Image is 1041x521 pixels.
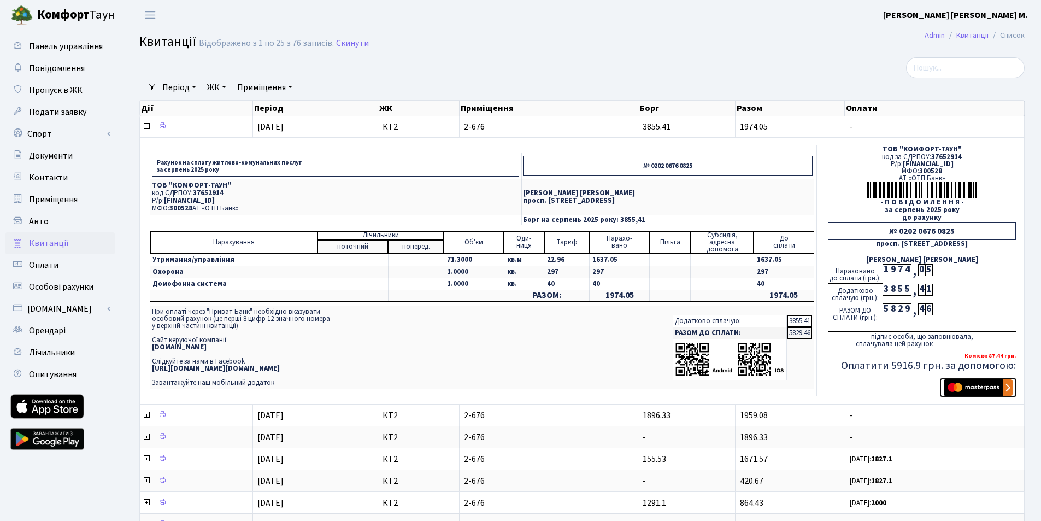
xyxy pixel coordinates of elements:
div: МФО: [828,168,1016,175]
span: 300528 [169,203,192,213]
span: [DATE] [257,497,284,509]
td: Домофонна система [150,278,317,290]
td: 40 [590,278,650,290]
div: ТОВ "КОМФОРТ-ТАУН" [828,146,1016,153]
p: код ЄДРПОУ: [152,190,519,197]
div: 4 [918,303,925,315]
td: Додатково сплачую: [673,315,787,327]
div: Додатково сплачую (грн.): [828,284,883,303]
div: 9 [904,303,911,315]
td: Лічильники [317,231,444,240]
span: Документи [29,150,73,162]
span: Опитування [29,368,77,380]
a: Авто [5,210,115,232]
td: РАЗОМ ДО СПЛАТИ: [673,327,787,339]
th: Оплати [845,101,1025,116]
div: РАЗОМ ДО СПЛАТИ (грн.): [828,303,883,323]
td: 1974.05 [754,290,814,301]
th: Разом [736,101,845,116]
a: Admin [925,30,945,41]
span: [FINANCIAL_ID] [903,159,954,169]
span: КТ2 [383,499,455,507]
span: 2-676 [464,433,633,442]
th: Приміщення [460,101,638,116]
div: 4 [904,264,911,276]
a: [PERSON_NAME] [PERSON_NAME] М. [883,9,1028,22]
img: logo.png [11,4,33,26]
span: Повідомлення [29,62,85,74]
span: КТ2 [383,411,455,420]
td: 1637.05 [754,254,814,266]
td: 297 [590,266,650,278]
div: 3 [883,284,890,296]
a: Повідомлення [5,57,115,79]
div: , [911,284,918,296]
td: 3855.41 [787,315,812,327]
a: Лічильники [5,342,115,364]
span: 37652914 [931,152,962,162]
div: підпис особи, що заповнювала, сплачувала цей рахунок ______________ [828,331,1016,348]
b: [PERSON_NAME] [PERSON_NAME] М. [883,9,1028,21]
div: № 0202 0676 0825 [828,222,1016,240]
td: 22.96 [544,254,590,266]
span: [DATE] [257,431,284,443]
div: 0 [918,264,925,276]
b: [URL][DOMAIN_NAME][DOMAIN_NAME] [152,364,280,373]
span: КТ2 [383,122,455,131]
a: Спорт [5,123,115,145]
td: 40 [544,278,590,290]
td: кв. [504,278,544,290]
a: ЖК [203,78,231,97]
span: [FINANCIAL_ID] [164,196,215,206]
div: просп. [STREET_ADDRESS] [828,241,1016,248]
p: № 0202 0676 0825 [523,156,813,176]
a: Приміщення [233,78,297,97]
span: 420.67 [740,475,763,487]
p: Борг на серпень 2025 року: 3855,41 [523,216,813,224]
a: Документи [5,145,115,167]
span: 1974.05 [740,121,768,133]
b: Комфорт [37,6,90,24]
span: - [643,431,646,443]
a: Контакти [5,167,115,189]
th: Борг [638,101,736,116]
span: [DATE] [257,453,284,465]
a: Орендарі [5,320,115,342]
div: 8 [890,303,897,315]
a: Період [158,78,201,97]
span: 37652914 [193,188,224,198]
span: Контакти [29,172,68,184]
td: Охорона [150,266,317,278]
button: Переключити навігацію [137,6,164,24]
a: Опитування [5,364,115,385]
span: 1896.33 [643,409,671,422]
div: Нараховано до сплати (грн.): [828,264,883,284]
td: Об'єм [444,231,504,254]
span: Панель управління [29,40,103,52]
div: 5 [925,264,932,276]
a: Приміщення [5,189,115,210]
th: Дії [140,101,253,116]
img: apps-qrcodes.png [675,342,784,377]
td: 297 [754,266,814,278]
span: 1291.1 [643,497,666,509]
b: 1827.1 [871,476,892,486]
h5: Оплатити 5916.9 грн. за допомогою: [828,359,1016,372]
span: КТ2 [383,477,455,485]
span: Лічильники [29,347,75,359]
a: Квитанції [956,30,989,41]
span: 2-676 [464,477,633,485]
p: Р/р: [152,197,519,204]
div: , [911,264,918,277]
span: Особові рахунки [29,281,93,293]
span: 1896.33 [740,431,768,443]
td: РАЗОМ: [504,290,589,301]
td: 5829.46 [787,327,812,339]
td: поточний [317,240,388,254]
div: 2 [897,303,904,315]
span: 3855.41 [643,121,671,133]
div: Р/р: [828,161,1016,168]
div: за серпень 2025 року [828,207,1016,214]
a: Пропуск в ЖК [5,79,115,101]
span: Таун [37,6,115,25]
